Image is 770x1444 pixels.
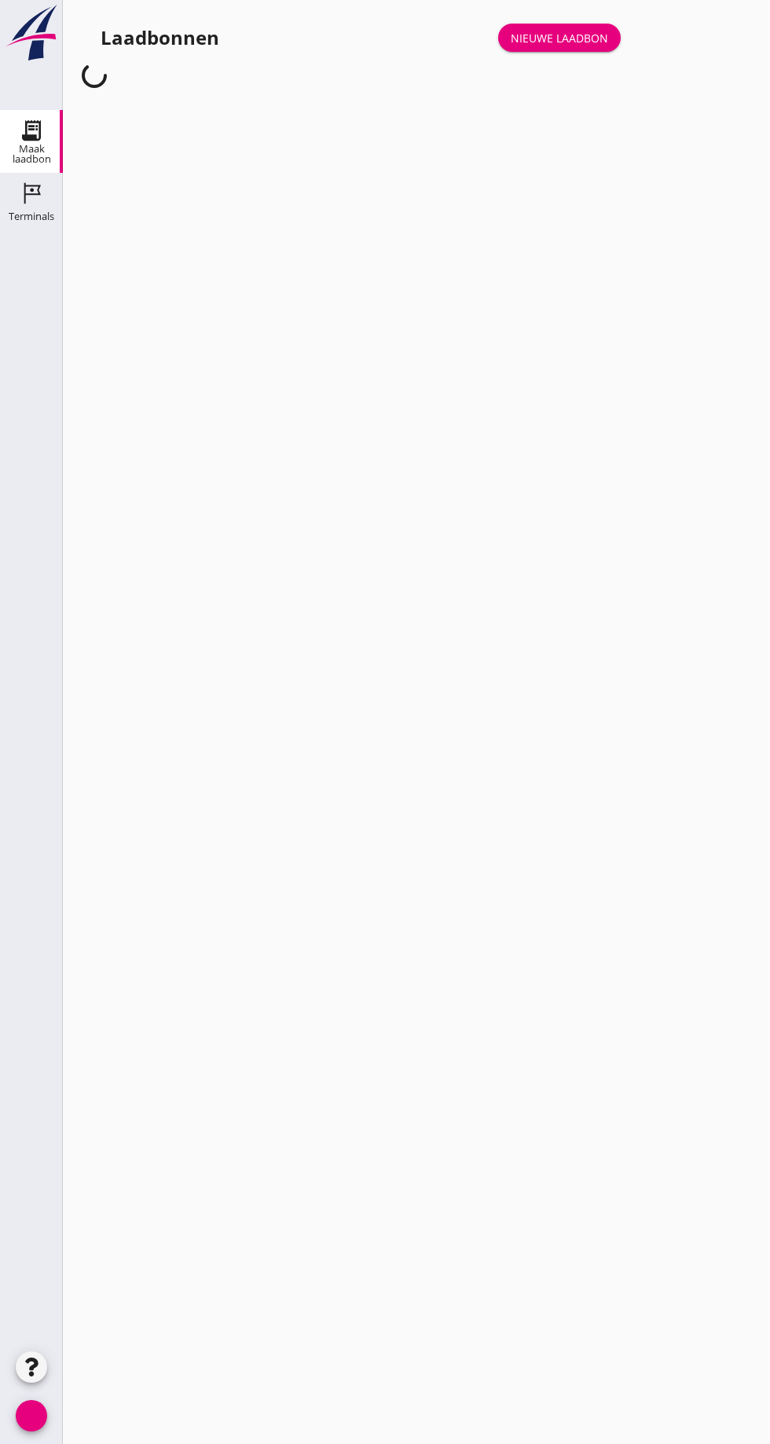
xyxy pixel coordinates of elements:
img: logo-small.a267ee39.svg [3,4,60,62]
font: Terminals [9,209,54,223]
a: Nieuwe laadbon [498,24,621,52]
font: Nieuwe laadbon [511,31,608,46]
font: Maak laadbon [13,141,51,166]
font: Laadbonnen [101,24,219,50]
